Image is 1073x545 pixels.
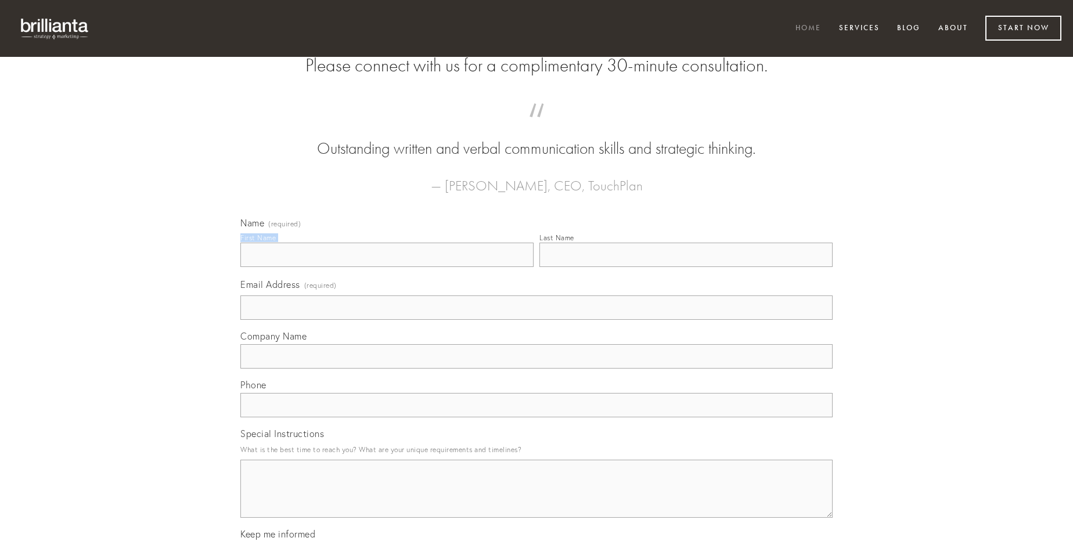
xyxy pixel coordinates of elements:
[259,160,814,197] figcaption: — [PERSON_NAME], CEO, TouchPlan
[240,217,264,229] span: Name
[788,19,829,38] a: Home
[268,221,301,228] span: (required)
[931,19,975,38] a: About
[12,12,99,45] img: brillianta - research, strategy, marketing
[985,16,1061,41] a: Start Now
[259,115,814,138] span: “
[240,55,833,77] h2: Please connect with us for a complimentary 30-minute consultation.
[259,115,814,160] blockquote: Outstanding written and verbal communication skills and strategic thinking.
[240,279,300,290] span: Email Address
[240,528,315,540] span: Keep me informed
[831,19,887,38] a: Services
[240,442,833,457] p: What is the best time to reach you? What are your unique requirements and timelines?
[890,19,928,38] a: Blog
[539,233,574,242] div: Last Name
[240,428,324,439] span: Special Instructions
[304,277,337,293] span: (required)
[240,379,267,391] span: Phone
[240,330,307,342] span: Company Name
[240,233,276,242] div: First Name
